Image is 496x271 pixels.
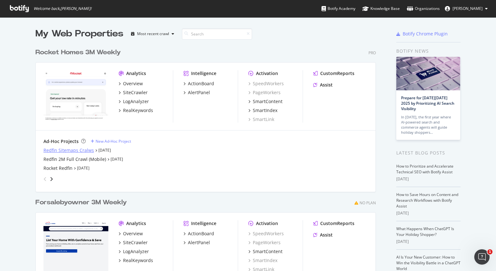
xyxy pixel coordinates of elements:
[128,29,177,39] button: Most recent crawl
[248,248,283,255] a: SmartContent
[396,163,453,175] a: How to Prioritize and Accelerate Technical SEO with Botify Assist
[35,48,123,57] a: Rocket Homes 3M Weekly
[191,70,216,77] div: Intelligence
[396,176,461,182] div: [DATE]
[126,220,146,227] div: Analytics
[119,257,153,264] a: RealKeywords
[119,98,149,105] a: LogAnalyzer
[123,248,149,255] div: LogAnalyzer
[35,198,129,207] a: Forsalebyowner 3M Weekly
[96,139,131,144] div: New Ad-Hoc Project
[98,147,111,153] a: [DATE]
[396,149,461,156] div: Latest Blog Posts
[362,5,400,12] div: Knowledge Base
[183,89,210,96] a: AlertPanel
[43,70,108,122] img: www.rocket.com
[320,232,333,238] div: Assist
[123,257,153,264] div: RealKeywords
[313,82,333,88] a: Assist
[126,70,146,77] div: Analytics
[253,248,283,255] div: SmartContent
[396,210,461,216] div: [DATE]
[123,239,148,246] div: SiteCrawler
[322,5,355,12] div: Botify Academy
[253,98,283,105] div: SmartContent
[407,5,440,12] div: Organizations
[248,98,283,105] a: SmartContent
[396,192,458,209] a: How to Save Hours on Content and Research Workflows with Botify Assist
[188,230,214,237] div: ActionBoard
[119,230,143,237] a: Overview
[77,165,89,171] a: [DATE]
[360,200,376,206] div: No Plan
[313,232,333,238] a: Assist
[320,82,333,88] div: Assist
[313,220,354,227] a: CustomReports
[313,70,354,77] a: CustomReports
[182,28,252,40] input: Search
[248,80,284,87] a: SpeedWorkers
[41,174,49,184] div: angle-left
[43,147,94,154] a: Redfin Sitemaps Cralws
[137,32,169,36] div: Most recent crawl
[123,98,149,105] div: LogAnalyzer
[188,89,210,96] div: AlertPanel
[34,6,91,11] span: Welcome back, [PERSON_NAME] !
[248,239,281,246] a: PageWorkers
[248,107,277,114] a: SmartIndex
[474,249,490,265] iframe: Intercom live chat
[248,257,277,264] a: SmartIndex
[453,6,483,11] span: David Britton
[183,230,214,237] a: ActionBoard
[396,239,461,245] div: [DATE]
[248,116,274,123] a: SmartLink
[35,48,121,57] div: Rocket Homes 3M Weekly
[183,239,210,246] a: AlertPanel
[119,107,153,114] a: RealKeywords
[91,139,131,144] a: New Ad-Hoc Project
[320,220,354,227] div: CustomReports
[119,89,148,96] a: SiteCrawler
[119,80,143,87] a: Overview
[111,156,123,162] a: [DATE]
[403,31,448,37] div: Botify Chrome Plugin
[123,230,143,237] div: Overview
[487,249,492,254] span: 1
[123,80,143,87] div: Overview
[396,48,461,55] div: Botify news
[440,4,493,14] button: [PERSON_NAME]
[123,89,148,96] div: SiteCrawler
[188,239,210,246] div: AlertPanel
[256,70,278,77] div: Activation
[123,107,153,114] div: RealKeywords
[256,220,278,227] div: Activation
[119,239,148,246] a: SiteCrawler
[401,95,454,111] a: Prepare for [DATE][DATE] 2025 by Prioritizing AI Search Visibility
[119,248,149,255] a: LogAnalyzer
[320,70,354,77] div: CustomReports
[191,220,216,227] div: Intelligence
[183,80,214,87] a: ActionBoard
[396,57,460,90] img: Prepare for Black Friday 2025 by Prioritizing AI Search Visibility
[35,198,127,207] div: Forsalebyowner 3M Weekly
[401,115,455,135] div: In [DATE], the first year where AI-powered search and commerce agents will guide holiday shoppers…
[253,107,277,114] div: SmartIndex
[248,230,284,237] a: SpeedWorkers
[248,89,281,96] a: PageWorkers
[188,80,214,87] div: ActionBoard
[49,176,54,182] div: angle-right
[43,165,73,171] a: Rocket Redfin
[396,31,448,37] a: Botify Chrome Plugin
[43,156,106,162] a: Redfin 2M Full Crawl (Mobile)
[43,138,79,145] div: Ad-Hoc Projects
[35,27,123,40] div: My Web Properties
